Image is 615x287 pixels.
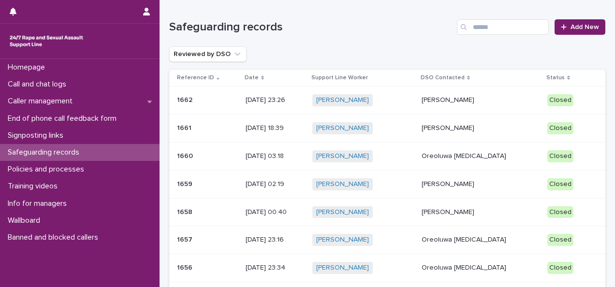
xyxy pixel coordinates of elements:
[169,226,605,254] tr: 16571657 [DATE] 23:16[PERSON_NAME] Oreoluwa [MEDICAL_DATA]Closed
[4,216,48,225] p: Wallboard
[547,262,573,274] div: Closed
[422,264,540,272] p: Oreoluwa [MEDICAL_DATA]
[177,72,214,83] p: Reference ID
[311,72,368,83] p: Support Line Worker
[4,148,87,157] p: Safeguarding records
[316,124,369,132] a: [PERSON_NAME]
[547,234,573,246] div: Closed
[4,199,74,208] p: Info for managers
[4,114,124,123] p: End of phone call feedback form
[169,20,453,34] h1: Safeguarding records
[169,254,605,282] tr: 16561656 [DATE] 23:34[PERSON_NAME] Oreoluwa [MEDICAL_DATA]Closed
[422,124,540,132] p: [PERSON_NAME]
[246,124,305,132] p: [DATE] 18:39
[316,236,369,244] a: [PERSON_NAME]
[316,96,369,104] a: [PERSON_NAME]
[547,178,573,190] div: Closed
[547,206,573,218] div: Closed
[4,131,71,140] p: Signposting links
[316,180,369,188] a: [PERSON_NAME]
[316,208,369,216] a: [PERSON_NAME]
[177,178,194,188] p: 1659
[421,72,465,83] p: DSO Contacted
[4,63,53,72] p: Homepage
[4,97,80,106] p: Caller management
[169,86,605,115] tr: 16621662 [DATE] 23:26[PERSON_NAME] [PERSON_NAME]Closed
[169,142,605,170] tr: 16601660 [DATE] 03:18[PERSON_NAME] Oreoluwa [MEDICAL_DATA]Closed
[316,264,369,272] a: [PERSON_NAME]
[422,208,540,216] p: [PERSON_NAME]
[169,115,605,143] tr: 16611661 [DATE] 18:39[PERSON_NAME] [PERSON_NAME]Closed
[177,234,194,244] p: 1657
[8,31,85,51] img: rhQMoQhaT3yELyF149Cw
[177,150,195,160] p: 1660
[422,152,540,160] p: Oreoluwa [MEDICAL_DATA]
[169,170,605,198] tr: 16591659 [DATE] 02:19[PERSON_NAME] [PERSON_NAME]Closed
[246,96,305,104] p: [DATE] 23:26
[422,236,540,244] p: Oreoluwa [MEDICAL_DATA]
[571,24,599,30] span: Add New
[4,165,92,174] p: Policies and processes
[246,152,305,160] p: [DATE] 03:18
[547,94,573,106] div: Closed
[246,264,305,272] p: [DATE] 23:34
[4,80,74,89] p: Call and chat logs
[177,206,194,216] p: 1658
[555,19,605,35] a: Add New
[422,180,540,188] p: [PERSON_NAME]
[246,236,305,244] p: [DATE] 23:16
[4,233,106,242] p: Banned and blocked callers
[245,72,259,83] p: Date
[316,152,369,160] a: [PERSON_NAME]
[546,72,565,83] p: Status
[4,182,65,191] p: Training videos
[169,46,247,62] button: Reviewed by DSO
[177,262,194,272] p: 1656
[177,94,194,104] p: 1662
[246,208,305,216] p: [DATE] 00:40
[547,150,573,162] div: Closed
[177,122,193,132] p: 1661
[547,122,573,134] div: Closed
[422,96,540,104] p: [PERSON_NAME]
[246,180,305,188] p: [DATE] 02:19
[169,198,605,226] tr: 16581658 [DATE] 00:40[PERSON_NAME] [PERSON_NAME]Closed
[457,19,549,35] input: Search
